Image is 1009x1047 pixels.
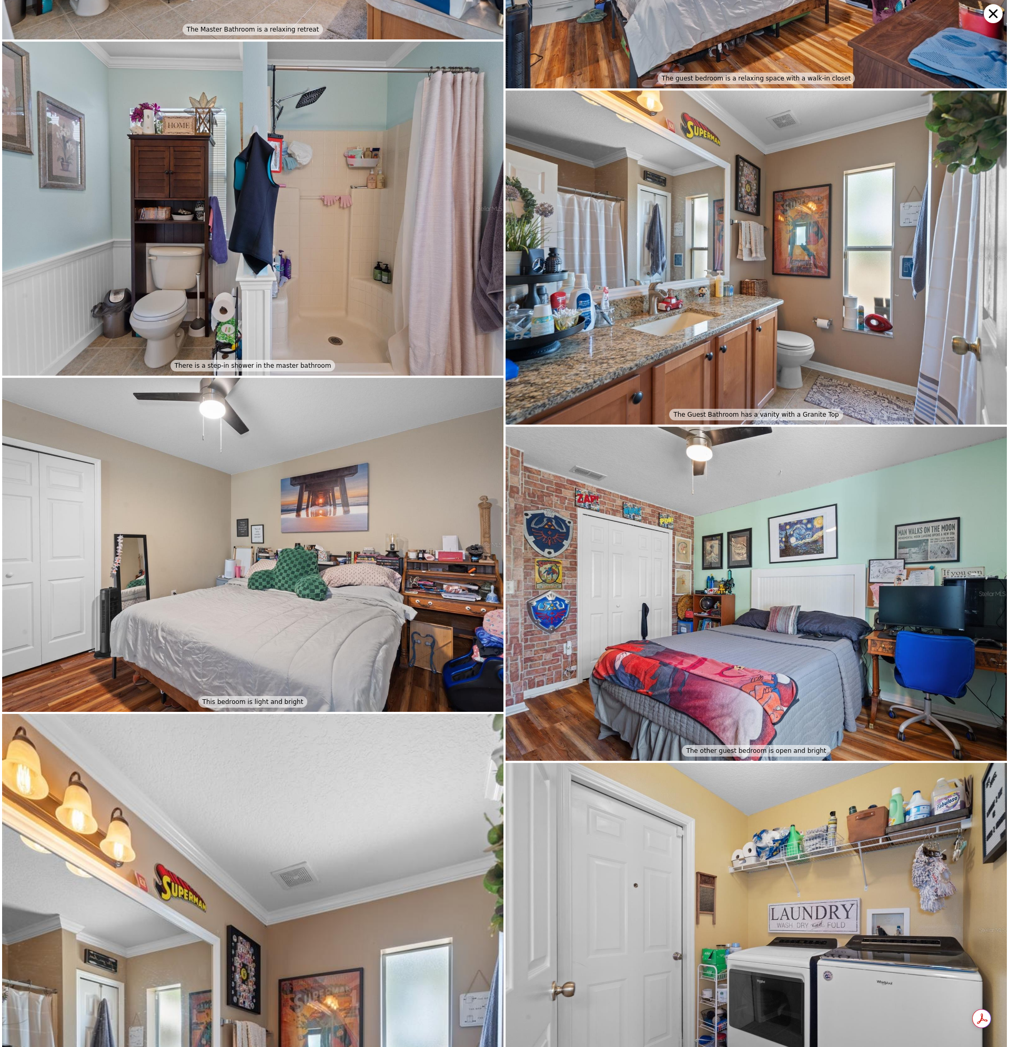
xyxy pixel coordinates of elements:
[2,42,503,376] img: There is a step-in shower in the master bathroom
[183,24,323,35] div: The Master Bathroom is a relaxing retreat
[658,73,855,84] div: The guest bedroom is a relaxing space with a walk-in closet
[682,745,830,757] div: The other guest bedroom is open and bright
[506,90,1007,425] img: The Guest Bathroom has a vanity with a Granite Top
[506,427,1007,761] img: The other guest bedroom is open and bright
[170,360,336,371] div: There is a step-in shower in the master bathroom
[669,409,843,420] div: The Guest Bathroom has a vanity with a Granite Top
[2,378,503,712] img: This bedroom is light and bright
[198,696,308,708] div: This bedroom is light and bright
